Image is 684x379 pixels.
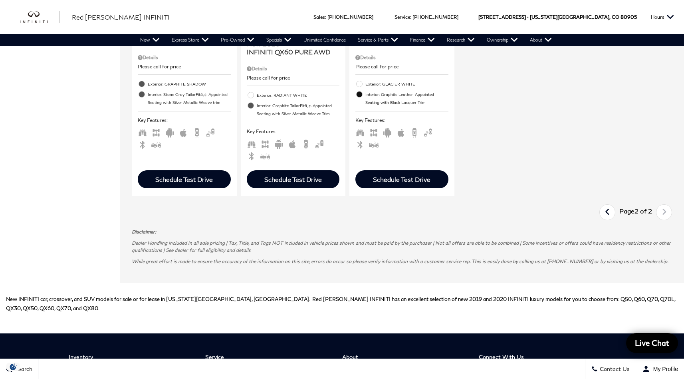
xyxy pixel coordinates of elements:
img: INFINITI [20,11,60,24]
span: : [410,14,411,20]
span: Exterior: GLACIER WHITE [365,80,448,88]
span: Apple Car-Play [178,129,188,135]
div: Page 2 of 2 [615,204,656,220]
a: About [524,34,558,46]
span: Third Row Seats [247,140,256,146]
p: New INFINITI car, crossover, and SUV models for sale or for lease in [US_STATE][GEOGRAPHIC_DATA],... [6,295,678,312]
span: Backup Camera [301,140,311,146]
button: Open user profile menu [636,359,684,379]
span: My Profile [650,366,678,372]
span: Key Features : [355,116,448,125]
section: Click to Open Cookie Consent Modal [4,363,22,371]
p: While great effort is made to ensure the accuracy of the information on this site, errors do occu... [132,258,672,265]
span: Third Row Seats [138,129,147,135]
span: Service [395,14,410,20]
div: Pricing Details - INFINITI QX60 PURE AWD [138,54,231,61]
div: Schedule Test Drive - INFINITI QX60 PURE AWD [247,170,340,188]
span: Please call for price [138,64,181,70]
div: Pricing Details - INFINITI QX60 PURE AWD [355,54,448,61]
span: Interior: Stone Gray TailorFitâ„¢-Appointed Seating with Silver Metallic Weave trim [148,90,231,106]
span: Sales [313,14,325,20]
span: Bluetooth [355,141,365,147]
span: Red [PERSON_NAME] INFINITI [72,13,170,21]
span: About [342,353,467,360]
span: Live Chat [631,338,673,348]
span: Android Auto [165,129,174,135]
span: Blind Spot Monitor [315,140,324,146]
span: Apple Car-Play [287,140,297,146]
a: [STREET_ADDRESS] • [US_STATE][GEOGRAPHIC_DATA], CO 80905 [478,14,637,20]
a: Red [PERSON_NAME] INFINITI [72,12,170,22]
strong: Disclaimer: [132,229,156,235]
span: : [325,14,326,20]
span: Bluetooth [247,152,256,158]
div: Schedule Test Drive [373,176,430,183]
a: Unlimited Confidence [297,34,352,46]
span: Apple Car-Play [396,129,406,135]
span: Android Auto [383,129,392,135]
span: Search [12,366,32,373]
span: Backup Camera [192,129,202,135]
span: Forward Collision Warning [369,141,379,147]
a: Live Chat [626,333,678,353]
nav: Main Navigation [134,34,558,46]
span: Connect With Us [479,353,604,360]
a: Finance [404,34,441,46]
span: Third Row Seats [355,129,365,135]
span: Exterior: GRAPHITE SHADOW [148,80,231,88]
span: Key Features : [247,127,340,136]
a: Specials [260,34,297,46]
span: Android Auto [274,140,284,146]
a: infiniti [20,11,60,24]
span: Backup Camera [410,129,419,135]
div: Pricing Details - INFINITI QX60 PURE AWD [247,65,340,72]
span: Key Features : [138,116,231,125]
a: Research [441,34,481,46]
span: Service [205,353,330,360]
span: Blind Spot Monitor [423,129,433,135]
a: Service & Parts [352,34,404,46]
span: Exterior: RADIANT WHITE [257,91,340,99]
span: Please call for price [355,64,399,70]
div: Schedule Test Drive - INFINITI QX60 PURE AWD [138,170,231,188]
a: [PHONE_NUMBER] [412,14,458,20]
span: Interior: Graphite TailorFitâ„¢-Appointed Seating with Silver Metallic Weave Trim [257,102,340,118]
span: Forward Collision Warning [260,152,270,158]
a: New [134,34,166,46]
div: Schedule Test Drive - INFINITI QX60 PURE AWD [355,170,448,188]
span: Forward Collision Warning [151,141,161,147]
span: Blind Spot Monitor [206,129,215,135]
span: INFINITI QX60 PURE AWD [247,48,334,56]
a: previous page [599,205,616,219]
a: [PHONE_NUMBER] [327,14,373,20]
p: Dealer Handling included in all sale pricing | Tax, Title, and Tags NOT included in vehicle price... [132,239,672,254]
img: Opt-Out Icon [4,363,22,371]
div: Schedule Test Drive [155,176,213,183]
span: Bluetooth [138,141,147,147]
span: Please call for price [247,75,290,81]
span: Inventory [69,353,194,360]
span: AWD [369,129,379,135]
div: Schedule Test Drive [264,176,322,183]
span: AWD [151,129,161,135]
a: Pre-Owned [215,34,260,46]
span: Contact Us [598,366,630,373]
a: Express Store [166,34,215,46]
span: AWD [260,140,270,146]
a: Ownership [481,34,524,46]
span: Interior: Graphite Leather-Appointed Seating with Black Lacquer Trim [365,90,448,106]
